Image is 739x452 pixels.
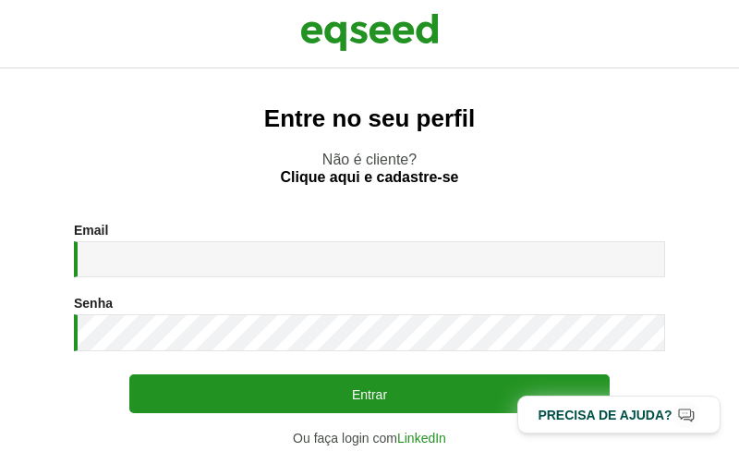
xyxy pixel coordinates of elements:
[300,9,439,55] img: EqSeed Logo
[74,224,108,237] label: Email
[74,432,665,445] div: Ou faça login com
[397,432,446,445] a: LinkedIn
[74,297,113,310] label: Senha
[281,170,459,185] a: Clique aqui e cadastre-se
[37,105,702,132] h2: Entre no seu perfil
[37,151,702,186] p: Não é cliente?
[129,374,610,413] button: Entrar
